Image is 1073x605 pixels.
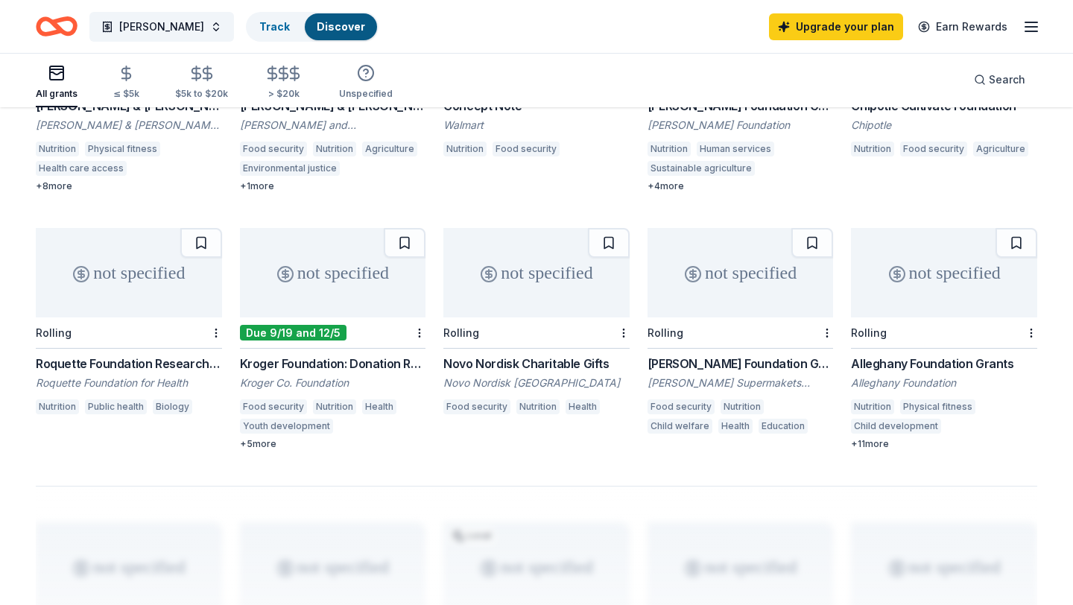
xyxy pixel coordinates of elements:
[36,58,77,107] button: All grants
[36,355,222,373] div: Roquette Foundation Research Prize
[113,88,139,100] div: ≤ $5k
[313,142,356,156] div: Nutrition
[851,228,1037,317] div: not specified
[36,376,222,390] div: Roquette Foundation for Health
[648,118,834,133] div: [PERSON_NAME] Foundation
[443,376,630,390] div: Novo Nordisk [GEOGRAPHIC_DATA]
[89,12,234,42] button: [PERSON_NAME]
[85,399,147,414] div: Public health
[493,142,560,156] div: Food security
[119,18,204,36] span: [PERSON_NAME]
[113,59,139,107] button: ≤ $5k
[240,355,426,373] div: Kroger Foundation: Donation Request
[240,142,307,156] div: Food security
[240,161,340,176] div: Environmental justice
[443,355,630,373] div: Novo Nordisk Charitable Gifts
[339,58,393,107] button: Unspecified
[36,180,222,192] div: + 8 more
[648,180,834,192] div: + 4 more
[240,180,426,192] div: + 1 more
[240,228,426,450] a: not specifiedDue 9/19 and 12/5Kroger Foundation: Donation RequestKroger Co. FoundationFood securi...
[648,326,683,339] div: Rolling
[973,142,1028,156] div: Agriculture
[851,399,894,414] div: Nutrition
[648,399,715,414] div: Food security
[851,438,1037,450] div: + 11 more
[153,399,192,414] div: Biology
[85,142,160,156] div: Physical fitness
[240,399,307,414] div: Food security
[718,419,753,434] div: Health
[313,399,356,414] div: Nutrition
[36,326,72,339] div: Rolling
[909,13,1016,40] a: Earn Rewards
[989,71,1025,89] span: Search
[648,142,691,156] div: Nutrition
[240,228,426,317] div: not specified
[962,65,1037,95] button: Search
[443,228,630,419] a: not specifiedRollingNovo Nordisk Charitable GiftsNovo Nordisk [GEOGRAPHIC_DATA]Food securityNutri...
[443,118,630,133] div: Walmart
[36,88,77,100] div: All grants
[36,399,79,414] div: Nutrition
[648,376,834,390] div: [PERSON_NAME] Supermakets Charitable Foundation
[769,13,903,40] a: Upgrade your plan
[443,399,510,414] div: Food security
[339,88,393,100] div: Unspecified
[851,326,887,339] div: Rolling
[240,419,333,434] div: Youth development
[36,142,79,156] div: Nutrition
[566,399,600,414] div: Health
[648,161,755,176] div: Sustainable agriculture
[36,228,222,317] div: not specified
[259,20,290,33] a: Track
[648,419,712,434] div: Child welfare
[759,419,808,434] div: Education
[851,376,1037,390] div: Alleghany Foundation
[36,161,127,176] div: Health care access
[240,118,426,133] div: [PERSON_NAME] and [PERSON_NAME] Foundation
[240,325,346,340] div: Due 9/19 and 12/5
[851,228,1037,450] a: not specifiedRollingAlleghany Foundation GrantsAlleghany FoundationNutritionPhysical fitnessChild...
[900,399,975,414] div: Physical fitness
[362,399,396,414] div: Health
[240,438,426,450] div: + 5 more
[246,12,379,42] button: TrackDiscover
[36,228,222,419] a: not specifiedRollingRoquette Foundation Research PrizeRoquette Foundation for HealthNutritionPubl...
[648,228,834,317] div: not specified
[516,399,560,414] div: Nutrition
[175,88,228,100] div: $5k to $20k
[240,376,426,390] div: Kroger Co. Foundation
[36,118,222,133] div: [PERSON_NAME] & [PERSON_NAME][US_STATE] Foundation
[443,326,479,339] div: Rolling
[264,88,303,100] div: > $20k
[721,399,764,414] div: Nutrition
[36,9,77,44] a: Home
[648,228,834,438] a: not specifiedRolling[PERSON_NAME] Foundation Grants[PERSON_NAME] Supermakets Charitable Foundatio...
[851,142,894,156] div: Nutrition
[851,118,1037,133] div: Chipotle
[317,20,365,33] a: Discover
[900,142,967,156] div: Food security
[175,59,228,107] button: $5k to $20k
[443,228,630,317] div: not specified
[851,419,941,434] div: Child development
[264,59,303,107] button: > $20k
[851,355,1037,373] div: Alleghany Foundation Grants
[362,142,417,156] div: Agriculture
[697,142,774,156] div: Human services
[443,142,487,156] div: Nutrition
[648,355,834,373] div: [PERSON_NAME] Foundation Grants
